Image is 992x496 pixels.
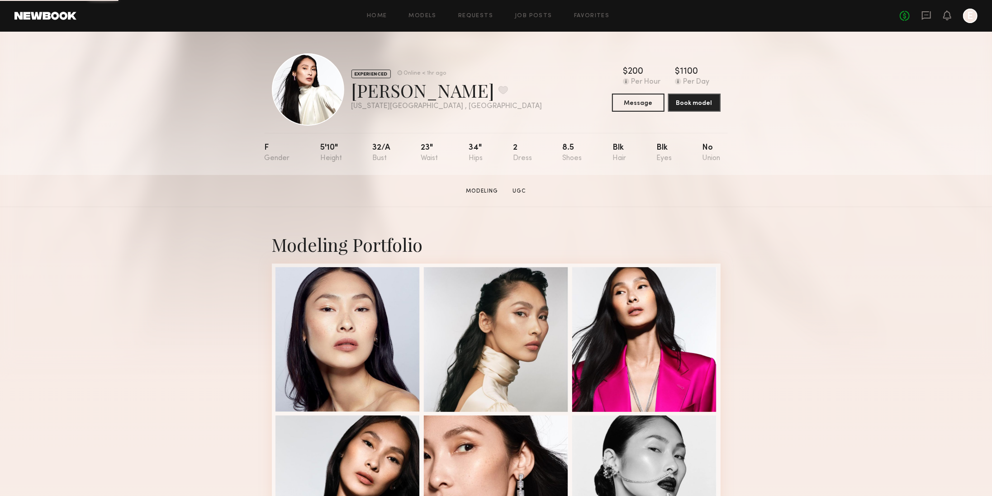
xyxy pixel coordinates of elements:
[462,187,502,195] a: Modeling
[509,187,530,195] a: UGC
[963,9,978,23] a: E
[574,13,610,19] a: Favorites
[631,78,660,86] div: Per Hour
[421,144,438,162] div: 23"
[668,94,721,112] button: Book model
[372,144,390,162] div: 32/a
[409,13,437,19] a: Models
[680,67,698,76] div: 1100
[612,144,626,162] div: Blk
[562,144,582,162] div: 8.5
[351,78,542,102] div: [PERSON_NAME]
[628,67,643,76] div: 200
[515,13,552,19] a: Job Posts
[623,67,628,76] div: $
[702,144,720,162] div: No
[320,144,342,162] div: 5'10"
[458,13,493,19] a: Requests
[513,144,532,162] div: 2
[351,70,391,78] div: EXPERIENCED
[265,144,290,162] div: F
[683,78,709,86] div: Per Day
[351,103,542,110] div: [US_STATE][GEOGRAPHIC_DATA] , [GEOGRAPHIC_DATA]
[656,144,672,162] div: Blk
[612,94,664,112] button: Message
[675,67,680,76] div: $
[272,232,721,256] div: Modeling Portfolio
[404,71,446,76] div: Online < 1hr ago
[367,13,387,19] a: Home
[469,144,483,162] div: 34"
